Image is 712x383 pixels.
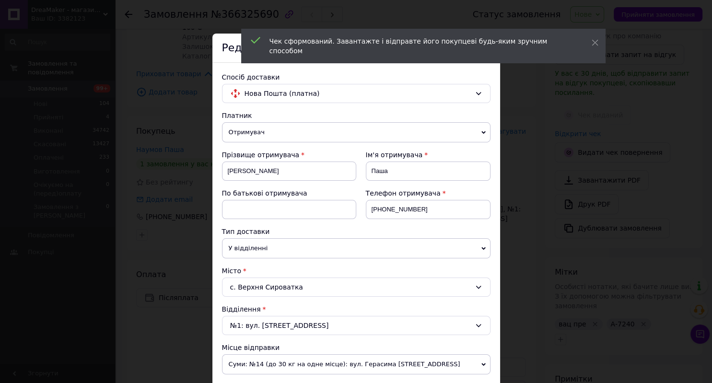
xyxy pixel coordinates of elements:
span: Місце відправки [222,344,280,351]
span: Телефон отримувача [366,189,441,197]
div: Відділення [222,304,490,314]
span: Отримувач [222,122,490,142]
span: У відділенні [222,238,490,258]
input: +380 [366,200,490,219]
span: По батькові отримувача [222,189,307,197]
span: Нова Пошта (платна) [245,88,471,99]
div: Місто [222,266,490,276]
div: Чек сформований. Завантажте і відправте його покупцеві будь-яким зручним способом [269,36,568,56]
span: Прізвище отримувача [222,151,300,159]
span: Ім'я отримувача [366,151,423,159]
div: с. Верхня Сироватка [222,278,490,297]
div: №1: вул. [STREET_ADDRESS] [222,316,490,335]
span: Тип доставки [222,228,270,235]
span: Платник [222,112,252,119]
div: Спосіб доставки [222,72,490,82]
div: Редагування доставки [212,34,500,63]
span: Суми: №14 (до 30 кг на одне місце): вул. Герасима [STREET_ADDRESS] [222,354,490,374]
